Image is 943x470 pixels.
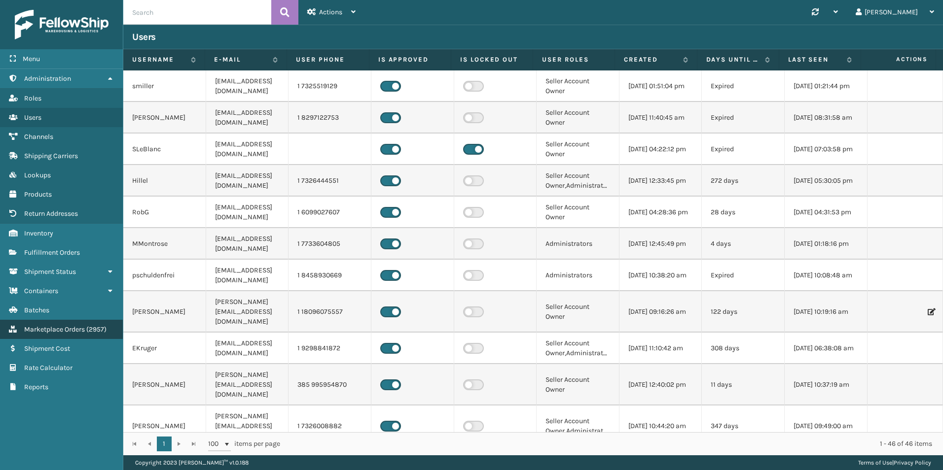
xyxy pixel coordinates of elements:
span: Reports [24,383,48,391]
span: Roles [24,94,41,102]
td: pschuldenfrei [123,260,206,291]
span: Menu [23,55,40,63]
td: Expired [702,134,785,165]
td: [DATE] 10:19:16 am [785,291,868,333]
td: [DATE] 01:21:44 pm [785,70,868,102]
td: 308 days [702,333,785,364]
td: Seller Account Owner [537,197,619,228]
label: Username [132,55,186,64]
label: Last Seen [788,55,842,64]
td: 1 7325519129 [289,70,371,102]
td: RobG [123,197,206,228]
label: User phone [296,55,360,64]
td: 122 days [702,291,785,333]
label: Is Approved [378,55,442,64]
td: 28 days [702,197,785,228]
span: Batches [24,306,49,314]
i: Edit [928,308,934,315]
td: [EMAIL_ADDRESS][DOMAIN_NAME] [206,102,289,134]
a: 1 [157,436,172,451]
span: Marketplace Orders [24,325,85,334]
td: Seller Account Owner [537,70,619,102]
td: Administrators [537,228,619,260]
td: 1 8297122753 [289,102,371,134]
td: [EMAIL_ADDRESS][DOMAIN_NAME] [206,70,289,102]
td: Seller Account Owner,Administrators [537,165,619,197]
span: Products [24,190,52,199]
label: Created [624,55,678,64]
td: 385 995954870 [289,364,371,405]
td: [DATE] 06:38:08 am [785,333,868,364]
div: | [858,455,931,470]
td: [EMAIL_ADDRESS][DOMAIN_NAME] [206,333,289,364]
td: Seller Account Owner,Administrators [537,333,619,364]
span: Shipping Carriers [24,152,78,160]
td: [EMAIL_ADDRESS][DOMAIN_NAME] [206,197,289,228]
td: MMontrose [123,228,206,260]
span: Lookups [24,171,51,179]
td: [DATE] 09:49:00 am [785,405,868,447]
td: [PERSON_NAME] [123,405,206,447]
img: logo [15,10,109,39]
td: [DATE] 12:40:02 pm [619,364,702,405]
td: 1 8458930669 [289,260,371,291]
td: [EMAIL_ADDRESS][DOMAIN_NAME] [206,228,289,260]
span: 100 [208,439,223,449]
td: 1 6099027607 [289,197,371,228]
td: [DATE] 12:45:49 pm [619,228,702,260]
label: Is Locked Out [460,55,524,64]
td: [PERSON_NAME] [123,291,206,333]
td: [EMAIL_ADDRESS][DOMAIN_NAME] [206,260,289,291]
td: Seller Account Owner [537,134,619,165]
p: Copyright 2023 [PERSON_NAME]™ v 1.0.188 [135,455,249,470]
td: [DATE] 10:08:48 am [785,260,868,291]
td: [PERSON_NAME][EMAIL_ADDRESS][DOMAIN_NAME] [206,364,289,405]
span: Shipment Cost [24,344,70,353]
span: ( 2957 ) [86,325,107,334]
span: Shipment Status [24,268,76,276]
td: [DATE] 01:18:16 pm [785,228,868,260]
span: Actions [319,8,342,16]
span: Administration [24,74,71,83]
td: [PERSON_NAME][EMAIL_ADDRESS][DOMAIN_NAME] [206,405,289,447]
td: [EMAIL_ADDRESS][DOMAIN_NAME] [206,134,289,165]
td: SLeBlanc [123,134,206,165]
td: 1 7733604805 [289,228,371,260]
td: 272 days [702,165,785,197]
td: 1 7326008882 [289,405,371,447]
td: [DATE] 04:28:36 pm [619,197,702,228]
td: Expired [702,260,785,291]
td: 1 9298841872 [289,333,371,364]
td: Hillel [123,165,206,197]
td: [DATE] 01:51:04 pm [619,70,702,102]
td: Seller Account Owner,Administrators [537,405,619,447]
td: EKruger [123,333,206,364]
td: Seller Account Owner [537,291,619,333]
td: [PERSON_NAME] [123,364,206,405]
td: 1 18096075557 [289,291,371,333]
td: [DATE] 11:40:45 am [619,102,702,134]
td: [DATE] 05:30:05 pm [785,165,868,197]
span: items per page [208,436,280,451]
span: Return Addresses [24,209,78,218]
div: 1 - 46 of 46 items [294,439,932,449]
td: [DATE] 11:10:42 am [619,333,702,364]
label: E-mail [214,55,268,64]
td: Administrators [537,260,619,291]
td: [DATE] 04:22:12 pm [619,134,702,165]
td: smiller [123,70,206,102]
td: [DATE] 10:38:20 am [619,260,702,291]
span: Containers [24,287,58,295]
td: [DATE] 08:31:58 am [785,102,868,134]
td: Seller Account Owner [537,364,619,405]
td: [DATE] 04:31:53 pm [785,197,868,228]
td: [DATE] 12:33:45 pm [619,165,702,197]
span: Actions [864,51,934,67]
span: Inventory [24,229,53,237]
td: [PERSON_NAME][EMAIL_ADDRESS][DOMAIN_NAME] [206,291,289,333]
td: Seller Account Owner [537,102,619,134]
td: [EMAIL_ADDRESS][DOMAIN_NAME] [206,165,289,197]
td: 1 7326444551 [289,165,371,197]
span: Rate Calculator [24,364,73,372]
td: 347 days [702,405,785,447]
